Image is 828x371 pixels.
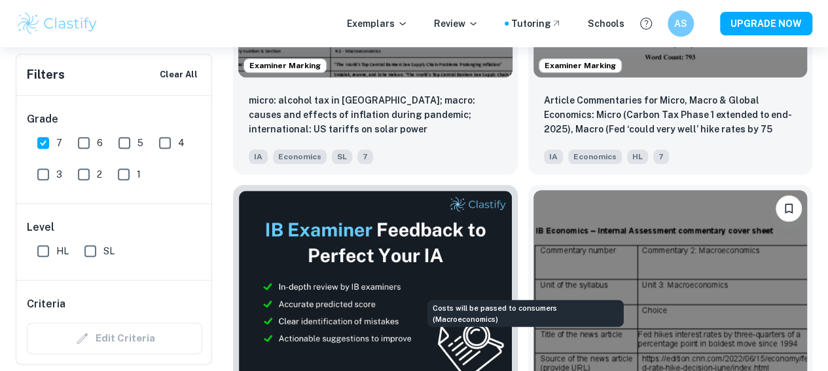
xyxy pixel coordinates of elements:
[97,136,103,150] span: 6
[137,167,141,182] span: 1
[97,167,102,182] span: 2
[544,149,563,164] span: IA
[273,149,327,164] span: Economics
[653,149,669,164] span: 7
[244,60,326,71] span: Examiner Marking
[588,16,624,31] a: Schools
[539,60,621,71] span: Examiner Marking
[568,149,622,164] span: Economics
[56,244,69,258] span: HL
[511,16,562,31] a: Tutoring
[668,10,694,37] button: AS
[27,322,202,354] div: Criteria filters are unavailable when searching by topic
[103,244,115,258] span: SL
[16,10,99,37] img: Clastify logo
[56,136,62,150] span: 7
[720,12,812,35] button: UPGRADE NOW
[427,300,624,326] div: Costs will be passed to consumers (Macroeconomics)
[347,16,408,31] p: Exemplars
[776,195,802,222] button: Bookmark
[249,93,502,136] p: micro: alcohol tax in UK; macro: causes and effects of inflation during pandemic; international: ...
[178,136,185,150] span: 4
[332,149,352,164] span: SL
[27,296,65,312] h6: Criteria
[434,16,478,31] p: Review
[27,66,65,84] h6: Filters
[27,220,202,235] h6: Level
[156,65,201,85] button: Clear All
[627,149,648,164] span: HL
[635,12,657,35] button: Help and Feedback
[27,111,202,127] h6: Grade
[56,167,62,182] span: 3
[249,149,268,164] span: IA
[674,16,689,31] h6: AS
[357,149,373,164] span: 7
[137,136,143,150] span: 5
[544,93,797,138] p: Article Commentaries for Micro, Macro & Global Economics: Micro (Carbon Tax Phase 1 extended to e...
